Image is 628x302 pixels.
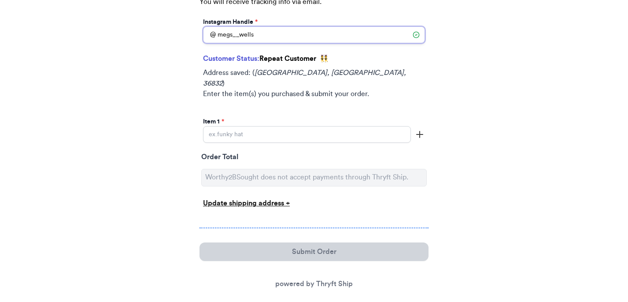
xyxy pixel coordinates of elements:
div: Order Total [201,152,427,165]
span: Repeat Customer [259,55,316,62]
a: powered by Thryft Ship [275,280,353,287]
p: Address saved: ( ) Enter the item(s) you purchased & submit your order. [203,67,425,99]
button: Submit Order [199,242,429,261]
input: ex.funky hat [203,126,411,143]
div: Update shipping address + [203,198,425,209]
span: 👯 [320,53,329,64]
em: [GEOGRAPHIC_DATA], [GEOGRAPHIC_DATA], 36832 [203,69,406,87]
label: Instagram Handle [203,18,258,26]
div: @ [203,26,216,43]
span: Customer Status: [203,55,259,62]
label: Item 1 [203,117,224,126]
